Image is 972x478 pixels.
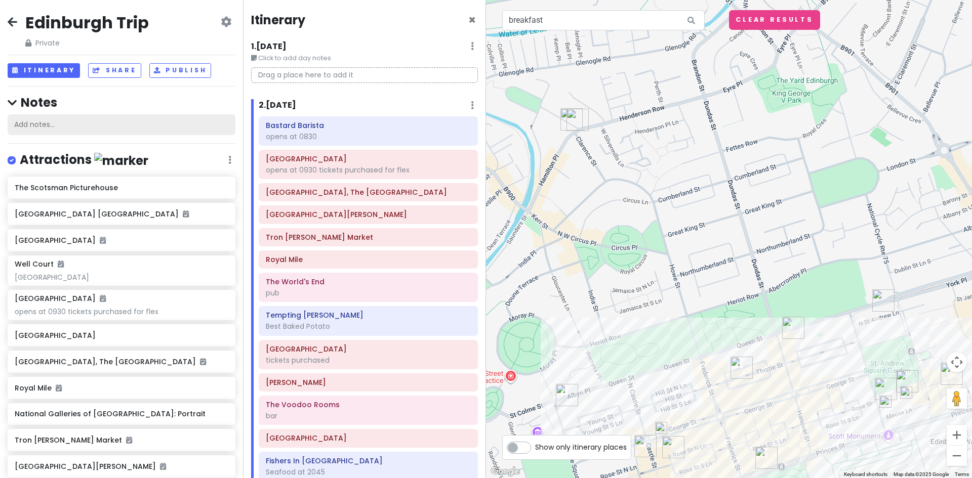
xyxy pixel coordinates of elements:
[562,105,593,135] div: Stockbridge
[266,344,471,354] h6: Palace of Holyroodhouse
[502,10,705,30] input: Search a place
[58,260,64,268] i: Added to itinerary
[15,436,228,445] h6: Tron [PERSON_NAME] Market
[266,433,471,443] h6: Princes Street
[266,132,471,141] div: opens at 0830
[266,277,471,286] h6: The World's End
[20,152,148,168] h4: Attractions
[25,37,149,49] span: Private
[15,331,228,340] h6: [GEOGRAPHIC_DATA]
[266,288,471,297] div: pub
[266,322,471,331] div: Best Baked Potato
[251,53,478,63] small: Click to add day notes
[266,121,471,130] h6: Bastard Barista
[552,380,582,410] div: Panda & Sons
[56,384,62,392] i: Added to itinerary
[15,183,228,192] h6: The Scotsman Picturehouse
[266,400,471,409] h6: The Voodoo Rooms
[160,463,166,470] i: Added to itinerary
[149,63,212,78] button: Publish
[266,378,471,387] h6: Calton Hill
[266,233,471,242] h6: Tron Kirk Market
[726,353,757,383] div: Fishers In The City
[489,465,522,478] img: Google
[535,442,627,453] span: Show only itinerary places
[8,114,235,136] div: Add notes...
[266,411,471,420] div: bar
[15,259,64,269] h6: Well Court
[15,462,228,471] h6: [GEOGRAPHIC_DATA][PERSON_NAME]
[15,409,228,418] h6: National Galleries of [GEOGRAPHIC_DATA]: Portrait
[126,437,132,444] i: Added to itinerary
[955,471,969,477] a: Terms (opens in new tab)
[266,456,471,465] h6: Fishers In The City
[266,154,471,163] h6: Edinburgh Castle
[658,432,688,462] div: Never Really Here
[947,388,967,409] button: Drag Pegman onto the map to open Street View
[15,273,228,282] div: [GEOGRAPHIC_DATA]
[468,12,476,28] span: Close itinerary
[947,425,967,445] button: Zoom in
[88,63,141,78] button: Share
[630,431,661,461] div: Badger & Co
[15,209,228,219] h6: [GEOGRAPHIC_DATA] [GEOGRAPHIC_DATA]
[937,359,967,389] div: The Voodoo Rooms
[251,67,478,83] p: Drag a place here to add it
[892,366,922,397] div: Dishoom Edinburgh
[729,10,820,30] button: Clear Results
[100,237,106,244] i: Added to itinerary
[266,255,471,264] h6: Royal Mile
[183,210,189,218] i: Added to itinerary
[251,12,305,28] h4: Itinerary
[15,236,228,245] h6: [GEOGRAPHIC_DATA]
[868,285,899,316] div: National Galleries of Scotland: Portrait
[468,14,476,26] button: Close
[25,12,149,33] h2: Edinburgh Trip
[266,467,471,476] div: Seafood at 2045
[15,294,106,303] h6: [GEOGRAPHIC_DATA]
[8,95,235,110] h4: Notes
[751,443,782,473] div: Princes Street
[894,471,949,477] span: Map data ©2025 Google
[778,313,808,343] div: Bastard Barista
[489,465,522,478] a: Open this area in Google Maps (opens a new window)
[94,153,148,168] img: marker
[947,446,967,466] button: Zoom out
[266,210,471,219] h6: St Giles' Cathedral
[100,295,106,302] i: Added to itinerary
[251,41,287,52] h6: 1 . [DATE]
[947,352,967,372] button: Map camera controls
[200,358,206,365] i: Added to itinerary
[259,100,296,111] h6: 2 . [DATE]
[15,383,228,393] h6: Royal Mile
[844,471,887,478] button: Keyboard shortcuts
[266,188,471,197] h6: New College, The University of Edinburgh
[556,104,587,135] div: Lannan Bakery
[266,165,471,175] div: opens at 0930 tickets purchased for flex
[8,63,80,78] button: Itinerary
[15,357,228,366] h6: [GEOGRAPHIC_DATA], The [GEOGRAPHIC_DATA]
[871,374,901,404] div: The Ivy On The Square Edinburgh
[266,356,471,365] div: tickets purchased
[266,311,471,320] h6: Tempting Tattie
[15,307,228,316] div: opens at 0930 tickets purchased for flex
